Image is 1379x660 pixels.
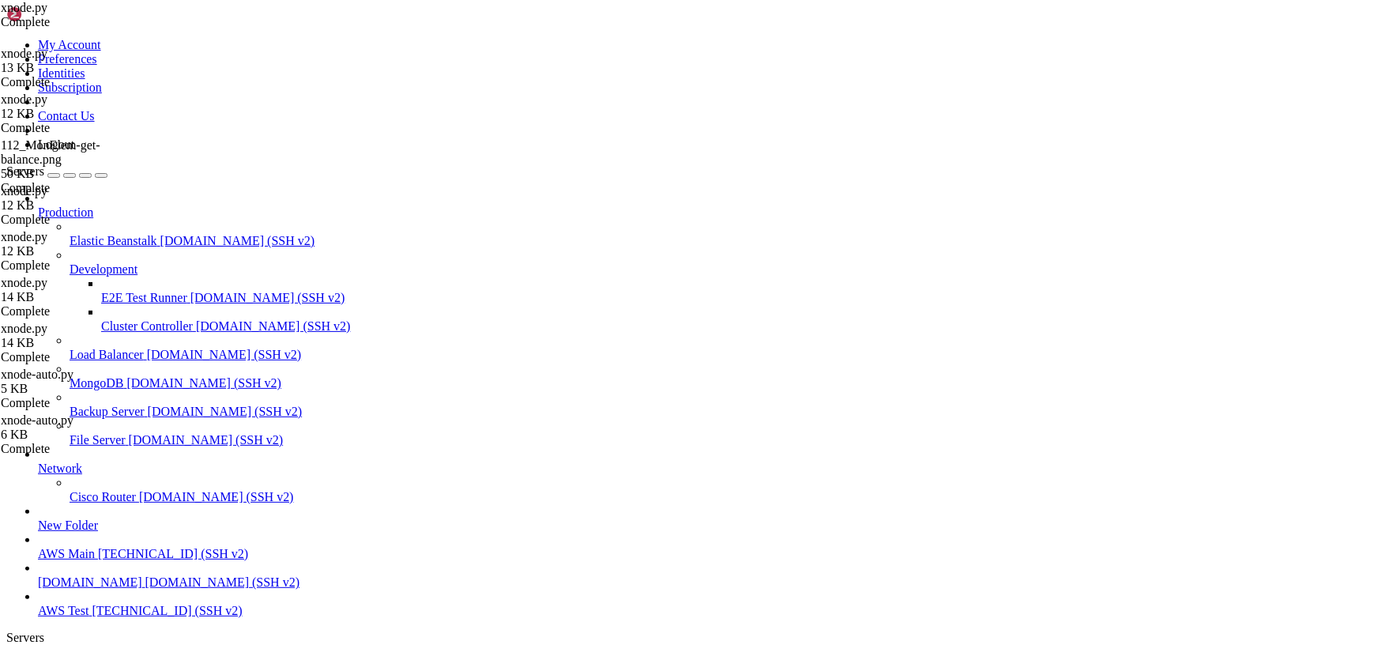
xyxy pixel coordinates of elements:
div: 12 KB [1,198,158,213]
x-row: |------------------------------------------------------------------------------------------------... [6,369,1174,383]
x-row: 'logs [ID] [lines]' - Show the last 'n' lines of PM2 logs for the process (default: 30) [6,477,1174,490]
div: Complete [1,396,158,410]
x-row: : $ [6,544,1174,557]
div: Complete [1,15,158,29]
div: 12 KB [1,244,158,258]
div: 12 KB [1,107,158,121]
span: xnode.py [1,230,47,243]
span: xnode-auto.py [1,413,158,442]
span: xnode.py [1,322,158,350]
x-row: | [6,141,1174,154]
span: xnode.py [1,47,158,75]
x-row: 'status [ID]' - Show the last 20 balances and status of the selected process [6,463,1174,477]
span: xnode.py [1,276,47,289]
x-row: ------| [6,194,1174,208]
span: 112_MonElem-get-balance.png [1,138,158,181]
x-row: | ID | Wallet Name | Balance | Profit/Hour | Next Claim | Status [6,74,1174,87]
div: Complete [1,213,158,227]
x-row: | [6,302,1174,315]
div: Complete [1,350,158,364]
x-row: ------| [6,275,1174,289]
span: xnode.py [1,184,47,198]
span: xnode.py [1,47,47,60]
x-row: Enter your choice: [6,517,1174,530]
span: xnode.py [1,92,47,106]
x-row: | [6,87,1174,100]
x-row: | 3 | HOT:Edit | 617.111126 | 0.05 | [DATE] - 08:19 | Successful Claim: Next claim 12h 0m to fill... [6,342,1174,356]
span: ~/HotWalletBot [158,544,247,556]
span: xnode.py [1,1,47,14]
x-row: ------| [6,383,1174,396]
x-row: 't' - Sort by time of next claim [6,423,1174,436]
div: 50 KB [1,167,158,181]
x-row: |------------------------------------------------------------------------------------------------... [6,315,1174,329]
div: Complete [1,181,158,195]
x-row: 'delete [pattern]' - Delete all processes matching the pattern (e.g. HOT, [PERSON_NAME], Wave) [6,450,1174,463]
div: Complete [1,121,158,135]
x-row: Running Wallet Processes: [6,235,1174,248]
span: ubuntu@ip-172-31-22-165 [6,544,152,556]
x-row: |------------------------------------------------------------------------------------------------... [6,100,1174,114]
div: 14 KB [1,336,158,350]
x-row: Active Processes: [6,221,1174,235]
x-row: Deactivating virtual environment... [6,530,1174,544]
x-row: | ID | Wallet Name | Balance | Profit/Hour | Next Claim | Status [6,289,1174,302]
x-row: |------------------------------------------------------------------------------------------------... [6,47,1174,60]
span: xnode-auto.py [1,413,73,427]
span: xnode.py [1,92,158,121]
x-row: | [6,168,1174,181]
div: 5 KB [1,382,158,396]
x-row: Stopped Wallet Processes: [6,20,1174,33]
div: Complete [1,75,158,89]
div: Complete [1,304,158,319]
span: 112_MonElem-get-balance.png [1,138,100,166]
x-row: ------| [6,114,1174,127]
x-row: |------------------------------------------------------------------------------------------------... [6,181,1174,194]
span: xnode-auto.py [1,368,73,381]
span: xnode.py [1,184,158,213]
span: xnode.py [1,322,47,335]
div: 13 KB [1,61,158,75]
div: Complete [1,442,158,456]
div: Complete [1,258,158,273]
x-row: |------------------------------------------------------------------------------------------------... [6,262,1174,275]
x-row: Inactive Processes: [6,6,1174,20]
x-row: | 2 | XNODE:Phil | 20.0 | 43560.0 | [DATE] - 06:43 | Pre-claim wait 336.0 min (> 5); sleeping 343... [6,154,1174,168]
x-row: 'delete [ID]' - Delete process by number (e.g. single ID - '1', range '1-3' or multiple '1,3') [6,436,1174,450]
x-row: 'exit' or hit enter - Exit the program [6,490,1174,503]
div: 6 KB [1,428,158,442]
x-row: ------| [6,60,1174,74]
div: (40, 40) [273,544,279,557]
span: xnode.py [1,230,158,258]
span: xnode.py [1,276,158,304]
x-row: Options: [6,409,1174,423]
span: xnode-auto.py [1,368,158,396]
x-row: | 1 | Telegram:[PERSON_NAME] | None | | None | Log file missing [6,127,1174,141]
div: 14 KB [1,290,158,304]
x-row: | [6,356,1174,369]
x-row: ------| [6,329,1174,342]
